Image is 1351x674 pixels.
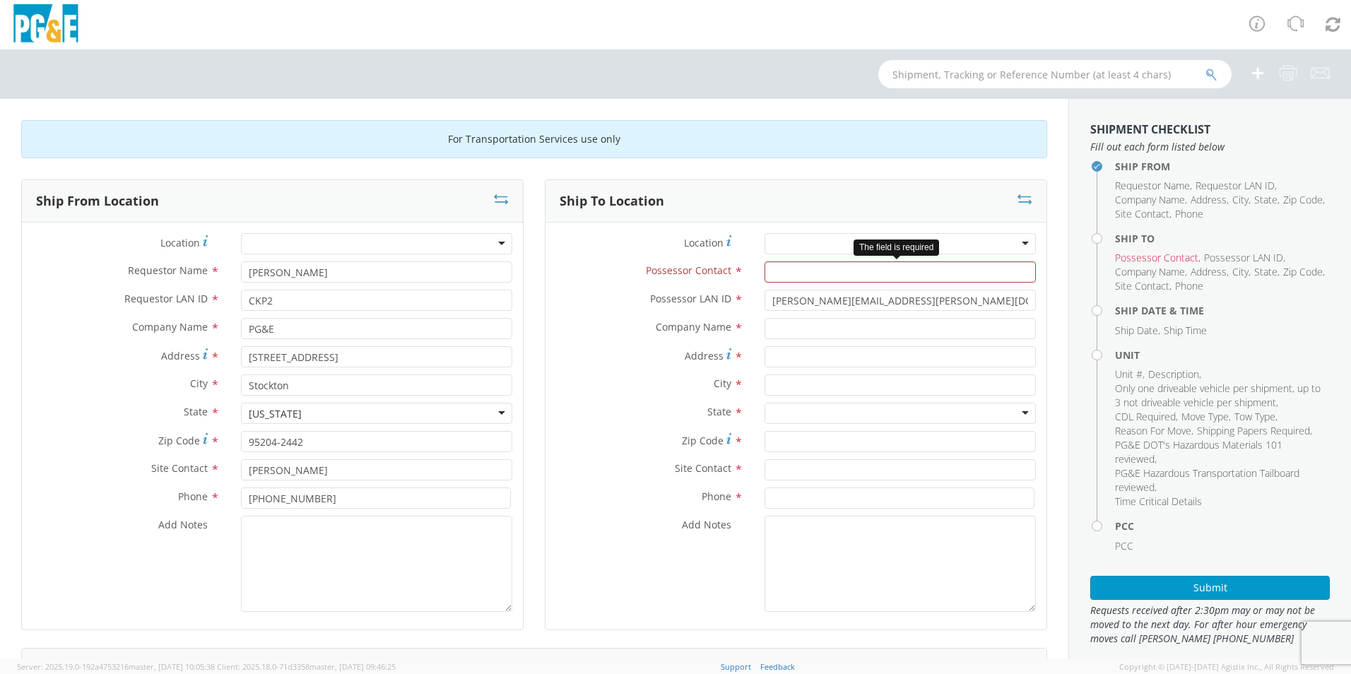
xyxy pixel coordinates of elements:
[1115,466,1299,494] span: PG&E Hazardous Transportation Tailboard reviewed
[1119,661,1334,673] span: Copyright © [DATE]-[DATE] Agistix Inc., All Rights Reserved
[128,264,208,277] span: Requestor Name
[1115,193,1187,207] li: ,
[1115,382,1321,409] span: Only one driveable vehicle per shipment, up to 3 not driveable vehicle per shipment
[1254,265,1278,278] span: State
[1115,279,1172,293] li: ,
[1254,265,1280,279] li: ,
[714,377,731,390] span: City
[1115,350,1330,360] h4: Unit
[309,661,396,672] span: master, [DATE] 09:46:25
[702,490,731,503] span: Phone
[1115,251,1198,264] span: Possessor Contact
[1115,324,1160,338] li: ,
[178,490,208,503] span: Phone
[1175,207,1203,220] span: Phone
[1115,539,1133,552] span: PCC
[161,349,200,362] span: Address
[1115,438,1326,466] li: ,
[124,292,208,305] span: Requestor LAN ID
[190,377,208,390] span: City
[682,434,724,447] span: Zip Code
[184,405,208,418] span: State
[1115,251,1200,265] li: ,
[1191,193,1229,207] li: ,
[1090,122,1210,137] strong: Shipment Checklist
[1232,193,1251,207] li: ,
[1175,279,1203,292] span: Phone
[1115,466,1326,495] li: ,
[650,292,731,305] span: Possessor LAN ID
[1115,495,1202,508] span: Time Critical Details
[682,518,731,531] span: Add Notes
[249,407,302,421] div: [US_STATE]
[129,661,215,672] span: master, [DATE] 10:05:38
[1232,265,1249,278] span: City
[1283,193,1323,206] span: Zip Code
[1204,251,1285,265] li: ,
[1232,193,1249,206] span: City
[1181,410,1229,423] span: Move Type
[1197,424,1312,438] li: ,
[1115,382,1326,410] li: ,
[1115,438,1282,466] span: PG&E DOT's Hazardous Materials 101 reviewed
[21,120,1047,158] div: For Transportation Services use only
[1115,265,1185,278] span: Company Name
[1197,424,1310,437] span: Shipping Papers Required
[1283,265,1325,279] li: ,
[878,60,1232,88] input: Shipment, Tracking or Reference Number (at least 4 chars)
[760,661,795,672] a: Feedback
[1283,193,1325,207] li: ,
[1254,193,1278,206] span: State
[132,320,208,333] span: Company Name
[721,661,751,672] a: Support
[1191,265,1227,278] span: Address
[1191,193,1227,206] span: Address
[1115,179,1190,192] span: Requestor Name
[560,194,664,208] h3: Ship To Location
[160,236,200,249] span: Location
[684,236,724,249] span: Location
[1115,410,1178,424] li: ,
[1115,367,1143,381] span: Unit #
[707,405,731,418] span: State
[1204,251,1283,264] span: Possessor LAN ID
[1115,324,1158,337] span: Ship Date
[1283,265,1323,278] span: Zip Code
[1191,265,1229,279] li: ,
[158,518,208,531] span: Add Notes
[1115,410,1176,423] span: CDL Required
[1196,179,1277,193] li: ,
[1148,367,1199,381] span: Description
[1115,207,1169,220] span: Site Contact
[1090,603,1330,646] span: Requests received after 2:30pm may or may not be moved to the next day. For after hour emergency ...
[1181,410,1231,424] li: ,
[217,661,396,672] span: Client: 2025.18.0-71d3358
[1115,424,1193,438] li: ,
[1115,265,1187,279] li: ,
[1115,279,1169,292] span: Site Contact
[1090,576,1330,600] button: Submit
[158,434,200,447] span: Zip Code
[1234,410,1278,424] li: ,
[1115,207,1172,221] li: ,
[151,461,208,475] span: Site Contact
[1196,179,1275,192] span: Requestor LAN ID
[1115,161,1330,172] h4: Ship From
[1115,521,1330,531] h4: PCC
[1115,305,1330,316] h4: Ship Date & Time
[656,320,731,333] span: Company Name
[675,461,731,475] span: Site Contact
[1115,193,1185,206] span: Company Name
[36,194,159,208] h3: Ship From Location
[1115,424,1191,437] span: Reason For Move
[1164,324,1207,337] span: Ship Time
[646,264,731,277] span: Possessor Contact
[1254,193,1280,207] li: ,
[1148,367,1201,382] li: ,
[1115,367,1145,382] li: ,
[685,349,724,362] span: Address
[1115,179,1192,193] li: ,
[1234,410,1275,423] span: Tow Type
[11,4,81,46] img: pge-logo-06675f144f4cfa6a6814.png
[1090,140,1330,154] span: Fill out each form listed below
